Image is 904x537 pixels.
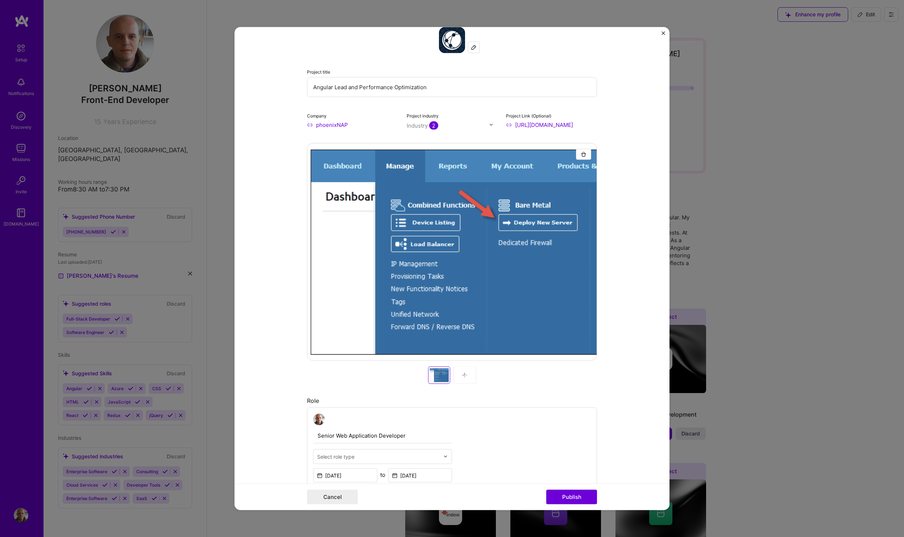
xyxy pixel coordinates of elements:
label: Project Link (Optional) [506,113,551,118]
div: Add [307,143,597,360]
input: Role Name [313,428,452,443]
img: Edit [471,44,477,50]
img: drop icon [489,123,493,127]
label: Project title [307,69,330,74]
div: Edit [468,42,479,53]
input: Date [388,468,452,482]
button: Cancel [307,490,358,504]
img: drop icon [443,454,448,459]
span: 2 [429,121,438,129]
div: Industry [407,121,438,129]
div: to [380,471,385,478]
div: Select role type [317,453,354,460]
input: Enter link [506,121,597,128]
input: Enter name or website [307,121,398,128]
img: Add [462,372,468,378]
button: Close [662,31,665,39]
input: Enter the name of the project [307,77,597,97]
img: Company logo [439,27,465,53]
label: Project industry [407,113,439,118]
button: Publish [546,490,597,504]
label: Company [307,113,327,118]
input: Date [313,468,377,482]
div: Role [307,397,597,404]
img: Trash [581,151,586,157]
